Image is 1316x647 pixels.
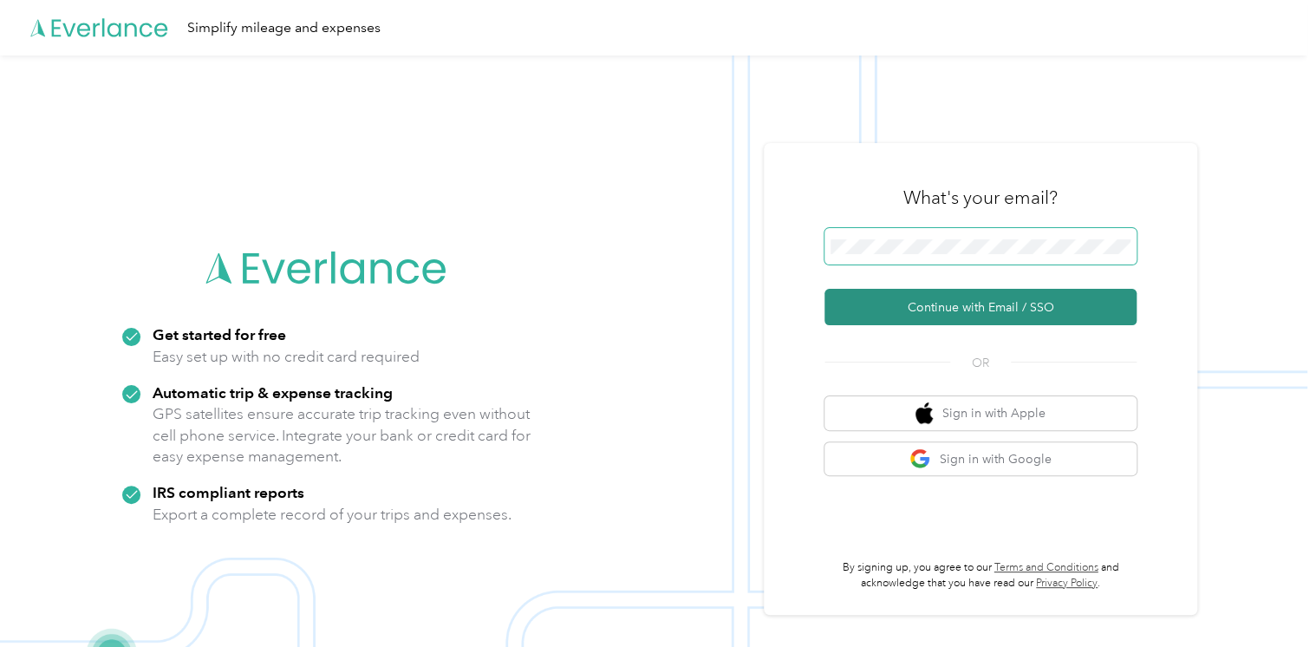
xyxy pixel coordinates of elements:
a: Privacy Policy [1036,577,1098,590]
p: Easy set up with no credit card required [153,346,420,368]
h3: What's your email? [903,186,1058,210]
strong: Automatic trip & expense tracking [153,383,393,402]
p: Export a complete record of your trips and expenses. [153,504,511,526]
p: GPS satellites ensure accurate trip tracking even without cell phone service. Integrate your bank... [153,403,531,467]
strong: IRS compliant reports [153,483,304,501]
p: By signing up, you agree to our and acknowledge that you have read our . [824,560,1137,591]
button: apple logoSign in with Apple [824,396,1137,430]
div: Simplify mileage and expenses [187,17,381,39]
button: Continue with Email / SSO [824,289,1137,325]
strong: Get started for free [153,325,286,343]
a: Terms and Conditions [994,561,1098,574]
img: apple logo [915,402,933,424]
span: OR [950,354,1011,372]
button: google logoSign in with Google [824,442,1137,476]
img: google logo [909,448,931,470]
